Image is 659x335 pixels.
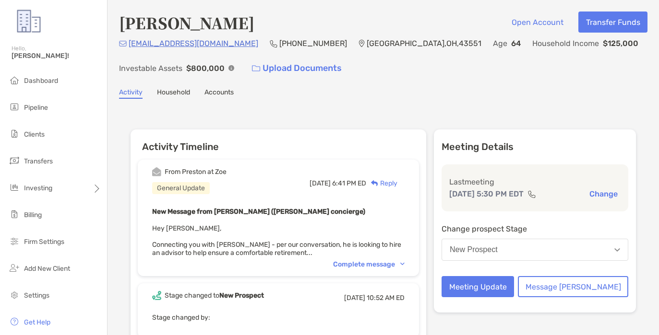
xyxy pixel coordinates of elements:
p: Meeting Details [442,141,628,153]
button: Open Account [504,12,571,33]
img: Open dropdown arrow [614,248,620,252]
p: 64 [511,37,521,49]
img: button icon [252,65,260,72]
p: [PHONE_NUMBER] [279,37,347,49]
span: Get Help [24,318,50,326]
img: Event icon [152,291,161,300]
p: Last meeting [449,176,621,188]
img: firm-settings icon [9,235,20,247]
button: Message [PERSON_NAME] [518,276,628,297]
button: New Prospect [442,239,628,261]
div: Stage changed to [165,291,264,300]
div: General Update [152,182,210,194]
b: New Prospect [219,291,264,300]
img: pipeline icon [9,101,20,113]
span: Firm Settings [24,238,64,246]
span: Settings [24,291,49,300]
img: investing icon [9,182,20,193]
div: Reply [366,178,397,188]
span: 6:41 PM ED [332,179,366,187]
img: Chevron icon [400,263,405,266]
div: New Prospect [450,245,498,254]
span: Clients [24,130,45,139]
span: [DATE] [310,179,331,187]
img: billing icon [9,208,20,220]
span: Dashboard [24,77,58,85]
img: Zoe Logo [12,4,46,38]
h4: [PERSON_NAME] [119,12,254,34]
span: Pipeline [24,104,48,112]
span: Hey [PERSON_NAME], Connecting you with [PERSON_NAME] - per our conversation, he is looking to hir... [152,224,401,257]
div: Complete message [333,260,405,268]
img: clients icon [9,128,20,139]
p: Age [493,37,507,49]
img: Email Icon [119,41,127,46]
b: New Message from [PERSON_NAME] ([PERSON_NAME] concierge) [152,208,365,216]
img: dashboard icon [9,74,20,86]
a: Activity [119,88,143,99]
img: settings icon [9,289,20,300]
p: [DATE] 5:30 PM EDT [449,188,524,200]
span: Transfers [24,157,53,165]
a: Accounts [204,88,234,99]
img: Location Icon [359,40,365,47]
p: Change prospect Stage [442,223,628,235]
p: Household Income [532,37,599,49]
img: add_new_client icon [9,262,20,274]
p: Investable Assets [119,62,182,74]
img: get-help icon [9,316,20,327]
span: Add New Client [24,265,70,273]
div: From Preston at Zoe [165,168,227,176]
img: transfers icon [9,155,20,166]
img: Reply icon [371,180,378,186]
img: Event icon [152,167,161,176]
p: Stage changed by: [152,312,405,323]
p: [EMAIL_ADDRESS][DOMAIN_NAME] [129,37,258,49]
a: Upload Documents [246,58,348,79]
span: [DATE] [344,294,365,302]
span: Investing [24,184,52,192]
span: Billing [24,211,42,219]
img: Phone Icon [270,40,277,47]
span: [PERSON_NAME]! [12,52,101,60]
p: [GEOGRAPHIC_DATA] , OH , 43551 [367,37,481,49]
p: $125,000 [603,37,638,49]
a: Household [157,88,190,99]
button: Transfer Funds [578,12,647,33]
img: Info Icon [228,65,234,71]
p: $800,000 [186,62,225,74]
button: Meeting Update [442,276,514,297]
h6: Activity Timeline [131,129,426,152]
span: 10:52 AM ED [367,294,405,302]
img: communication type [527,190,536,198]
button: Change [587,189,621,199]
